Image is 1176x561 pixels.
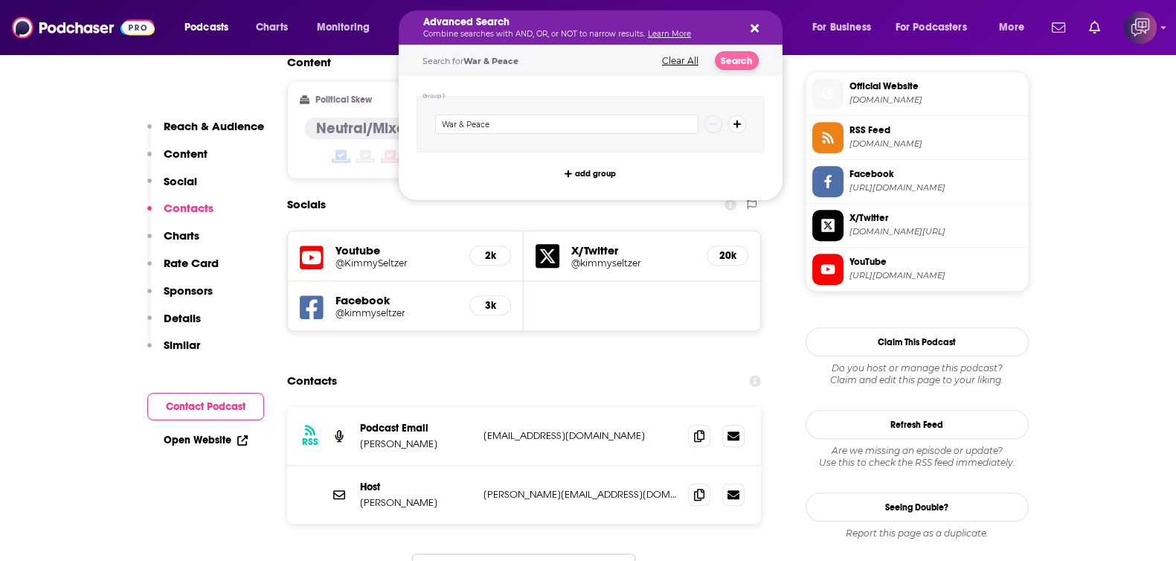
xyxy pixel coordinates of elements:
h5: 2k [482,249,498,262]
button: Social [147,174,197,202]
button: open menu [989,16,1043,39]
a: Facebook[URL][DOMAIN_NAME] [812,166,1022,197]
span: YouTube [849,255,1022,269]
div: Search podcasts, credits, & more... [413,10,797,45]
span: Logged in as corioliscompany [1124,11,1157,44]
p: Social [164,174,197,188]
button: Charts [147,228,199,256]
span: Facebook [849,167,1022,181]
a: @kimmyseltzer [571,257,695,269]
a: Open Website [164,434,248,446]
h2: Political Skew [315,94,372,105]
p: Sponsors [164,283,213,298]
span: Monitoring [317,17,370,38]
a: Official Website[DOMAIN_NAME] [812,78,1022,109]
span: X/Twitter [849,211,1022,225]
h5: Advanced Search [423,17,734,28]
button: Similar [147,338,200,365]
p: Reach & Audience [164,119,264,133]
span: For Business [812,17,871,38]
span: Official Website [849,80,1022,93]
span: twitter.com/kimmyseltzer [849,226,1022,237]
h2: Contacts [287,367,337,395]
p: Podcast Email [360,422,472,435]
button: Sponsors [147,283,213,311]
a: YouTube[URL][DOMAIN_NAME] [812,254,1022,285]
span: charismaquotient.libsyn.com [849,94,1022,106]
h4: Group 1 [422,93,446,100]
span: Charts [256,17,288,38]
button: Details [147,311,201,339]
h2: Socials [287,190,326,219]
h5: Youtube [335,243,458,257]
span: https://www.facebook.com/kimmyseltzer [849,182,1022,193]
button: open menu [886,16,989,39]
p: Combine searches with AND, OR, or NOT to narrow results. [423,31,734,38]
h4: Neutral/Mixed [316,119,415,138]
h5: X/Twitter [571,243,695,257]
span: add group [575,170,616,178]
p: [PERSON_NAME] [360,496,472,509]
p: Contacts [164,201,213,215]
a: Learn More [648,29,691,39]
button: open menu [802,16,890,39]
button: Show profile menu [1124,11,1157,44]
span: War & Peace [463,56,518,66]
button: Rate Card [147,256,219,283]
a: Seeing Double? [806,493,1029,522]
span: More [999,17,1024,38]
span: RSS Feed [849,124,1022,137]
a: Show notifications dropdown [1083,15,1106,40]
p: [PERSON_NAME][EMAIL_ADDRESS][DOMAIN_NAME] [483,488,677,501]
button: Reach & Audience [147,119,264,147]
button: Refresh Feed [806,410,1029,439]
a: Charts [246,16,297,39]
button: Clear All [658,56,703,66]
p: Host [360,481,472,493]
span: charismaquotient.libsyn.com [849,138,1022,150]
img: Podchaser - Follow, Share and Rate Podcasts [12,13,155,42]
input: Type a keyword or phrase... [435,115,698,134]
span: Podcasts [184,17,228,38]
a: X/Twitter[DOMAIN_NAME][URL] [812,210,1022,241]
span: Search for [422,56,518,66]
button: open menu [306,16,389,39]
div: Report this page as a duplicate. [806,528,1029,539]
p: Charts [164,228,199,243]
button: Search [715,51,759,70]
button: Content [147,147,208,174]
h5: Facebook [335,293,458,307]
button: Contacts [147,201,213,228]
button: open menu [174,16,248,39]
a: RSS Feed[DOMAIN_NAME] [812,122,1022,153]
button: Claim This Podcast [806,327,1029,356]
p: Similar [164,338,200,352]
span: For Podcasters [896,17,967,38]
div: Claim and edit this page to your liking. [806,362,1029,386]
button: Contact Podcast [147,393,264,420]
span: https://www.youtube.com/@KimmySeltzer [849,270,1022,281]
p: Details [164,311,201,325]
h2: Content [287,55,750,69]
img: User Profile [1124,11,1157,44]
h5: 3k [482,299,498,312]
h3: RSS [302,436,318,448]
button: add group [560,164,620,182]
a: @KimmySeltzer [335,257,458,269]
p: Rate Card [164,256,219,270]
h5: 20k [719,249,736,262]
p: [EMAIL_ADDRESS][DOMAIN_NAME] [483,429,677,442]
div: Are we missing an episode or update? Use this to check the RSS feed immediately. [806,445,1029,469]
p: Content [164,147,208,161]
span: Do you host or manage this podcast? [806,362,1029,374]
p: [PERSON_NAME] [360,437,472,450]
a: Show notifications dropdown [1046,15,1071,40]
a: @kimmyseltzer [335,307,458,318]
